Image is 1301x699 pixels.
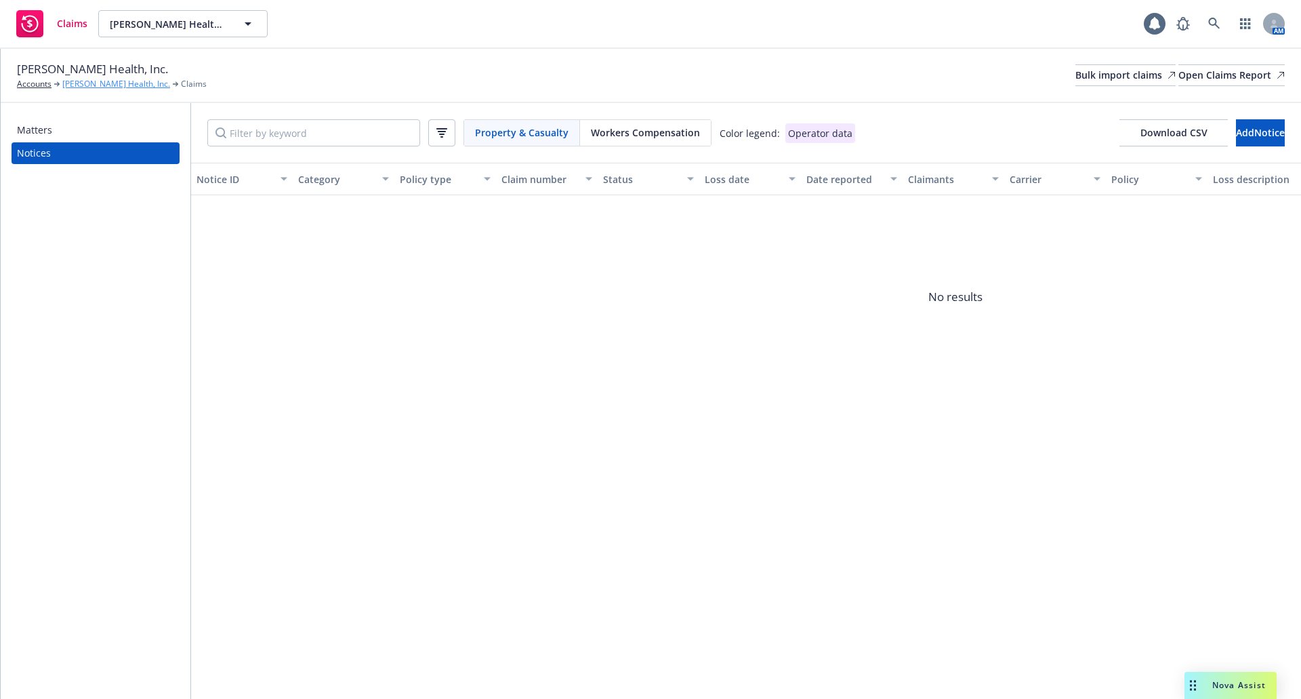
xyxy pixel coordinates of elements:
div: Status [603,172,679,186]
span: Download CSV [1140,126,1207,139]
a: Open Claims Report [1178,64,1285,86]
div: Notices [17,142,51,164]
div: Carrier [1010,172,1086,186]
span: Claims [181,78,207,90]
button: Download CSV [1119,119,1228,146]
button: Loss date [699,163,801,195]
a: Matters [12,119,180,141]
div: Date reported [806,172,882,186]
button: Carrier [1004,163,1106,195]
button: AddNotice [1236,119,1285,146]
button: [PERSON_NAME] Health, Inc. [98,10,268,37]
a: Accounts [17,78,51,90]
div: Matters [17,119,52,141]
div: Color legend: [720,126,780,140]
a: Notices [12,142,180,164]
a: Search [1201,10,1228,37]
div: Open Claims Report [1178,65,1285,85]
span: Claims [57,18,87,29]
button: Claim number [496,163,598,195]
button: Status [598,163,699,195]
a: [PERSON_NAME] Health, Inc. [62,78,170,90]
span: [PERSON_NAME] Health, Inc. [17,60,168,78]
div: Bulk import claims [1075,65,1176,85]
span: [PERSON_NAME] Health, Inc. [110,17,227,31]
div: Operator data [785,123,855,143]
span: Nova Assist [1212,679,1266,691]
div: Notice ID [197,172,272,186]
button: Date reported [801,163,903,195]
button: Policy [1106,163,1207,195]
a: Report a Bug [1170,10,1197,37]
button: Nova Assist [1184,672,1277,699]
a: Switch app [1232,10,1259,37]
div: Claim number [501,172,577,186]
button: Claimants [903,163,1004,195]
button: Category [293,163,394,195]
div: Policy type [400,172,476,186]
div: Drag to move [1184,672,1201,699]
div: Claimants [908,172,984,186]
button: Policy type [394,163,496,195]
button: Notice ID [191,163,293,195]
input: Filter by keyword [207,119,420,146]
span: Property & Casualty [475,125,569,140]
a: Bulk import claims [1075,64,1176,86]
div: Loss date [705,172,781,186]
div: Policy [1111,172,1187,186]
div: Category [298,172,374,186]
span: Add Notice [1236,126,1285,139]
span: Workers Compensation [591,125,700,140]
